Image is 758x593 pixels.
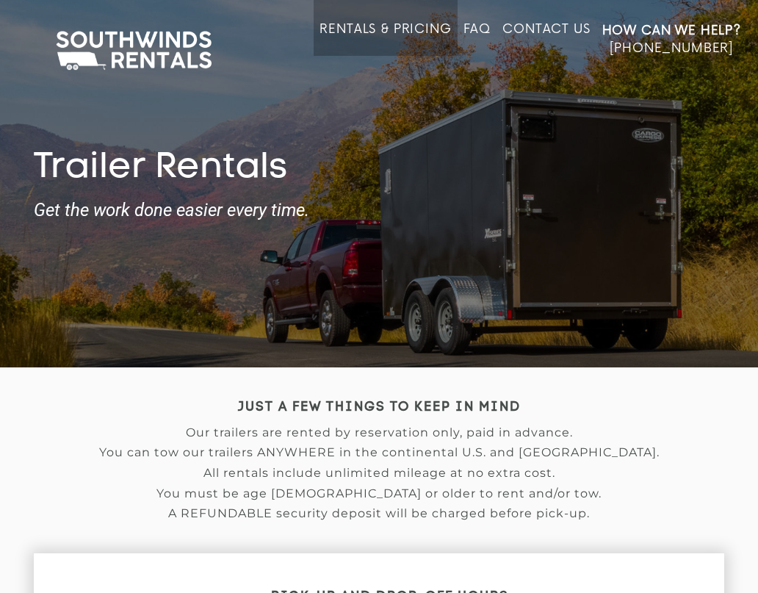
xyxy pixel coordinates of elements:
p: You can tow our trailers ANYWHERE in the continental U.S. and [GEOGRAPHIC_DATA]. [34,446,724,459]
a: How Can We Help? [PHONE_NUMBER] [602,22,741,56]
a: FAQ [463,22,491,56]
img: Southwinds Rentals Logo [48,28,219,73]
span: [PHONE_NUMBER] [610,41,733,56]
p: All rentals include unlimited mileage at no extra cost. [34,467,724,480]
strong: JUST A FEW THINGS TO KEEP IN MIND [238,401,521,414]
a: Contact Us [502,22,590,56]
p: Our trailers are rented by reservation only, paid in advance. [34,426,724,439]
strong: How Can We Help? [602,24,741,38]
strong: Get the work done easier every time. [34,201,724,220]
p: A REFUNDABLE security deposit will be charged before pick-up. [34,507,724,520]
h1: Trailer Rentals [34,148,724,190]
p: You must be age [DEMOGRAPHIC_DATA] or older to rent and/or tow. [34,487,724,500]
a: Rentals & Pricing [320,22,451,56]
